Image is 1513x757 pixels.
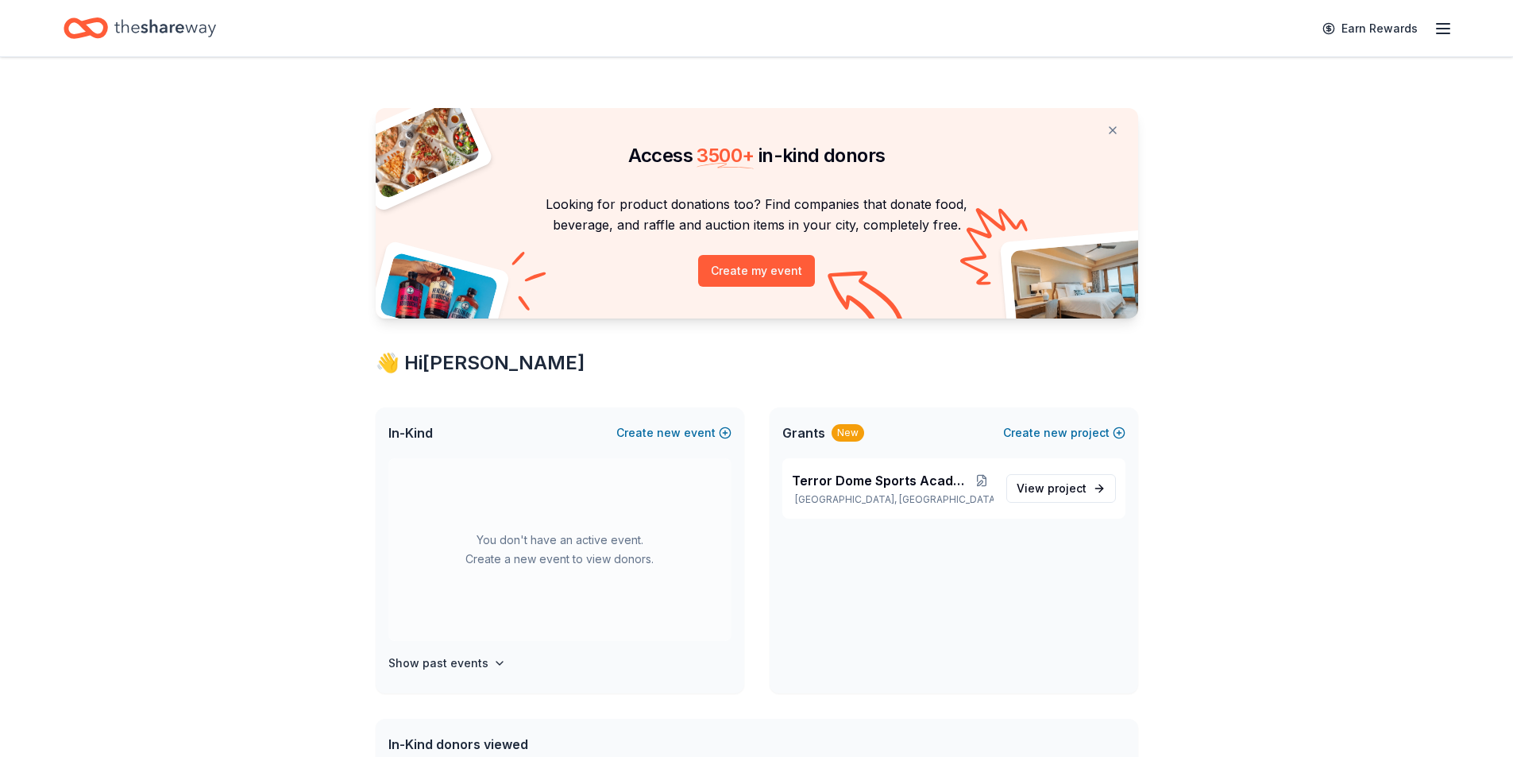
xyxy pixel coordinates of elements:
div: You don't have an active event. Create a new event to view donors. [388,458,731,641]
a: Home [64,10,216,47]
div: New [832,424,864,442]
div: 👋 Hi [PERSON_NAME] [376,350,1138,376]
img: Pizza [357,98,481,200]
button: Create my event [698,255,815,287]
span: In-Kind [388,423,433,442]
a: View project [1006,474,1116,503]
p: Looking for product donations too? Find companies that donate food, beverage, and raffle and auct... [395,194,1119,236]
span: new [657,423,681,442]
img: Curvy arrow [828,271,907,330]
button: Createnewevent [616,423,731,442]
span: 3500 + [697,144,754,167]
button: Show past events [388,654,506,673]
h4: Show past events [388,654,488,673]
p: [GEOGRAPHIC_DATA], [GEOGRAPHIC_DATA] [792,493,994,506]
span: Grants [782,423,825,442]
div: In-Kind donors viewed [388,735,778,754]
span: project [1048,481,1087,495]
span: View [1017,479,1087,498]
a: Earn Rewards [1313,14,1427,43]
button: Createnewproject [1003,423,1125,442]
span: Access in-kind donors [628,144,886,167]
span: Terror Dome Sports Academy 2024-25 [792,471,971,490]
span: new [1044,423,1067,442]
